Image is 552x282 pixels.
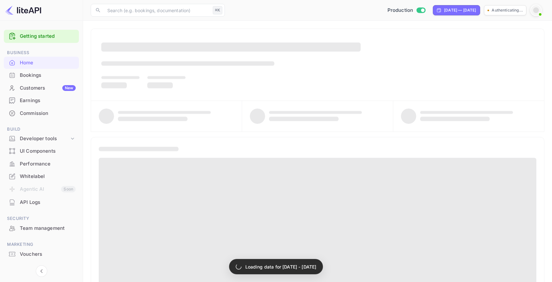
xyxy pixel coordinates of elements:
[4,94,79,107] div: Earnings
[4,57,79,68] a: Home
[4,107,79,119] a: Commission
[4,126,79,133] span: Build
[492,7,523,13] p: Authenticating...
[20,59,76,67] div: Home
[4,57,79,69] div: Home
[20,160,76,168] div: Performance
[4,82,79,94] a: CustomersNew
[4,30,79,43] div: Getting started
[20,33,76,40] a: Getting started
[4,170,79,182] a: Whitelabel
[4,215,79,222] span: Security
[213,6,222,14] div: ⌘K
[62,85,76,91] div: New
[20,148,76,155] div: UI Components
[103,4,210,17] input: Search (e.g. bookings, documentation)
[4,196,79,208] a: API Logs
[4,49,79,56] span: Business
[4,248,79,261] div: Vouchers
[4,69,79,81] a: Bookings
[4,107,79,120] div: Commission
[387,7,413,14] span: Production
[444,7,476,13] div: [DATE] — [DATE]
[20,225,76,232] div: Team management
[20,72,76,79] div: Bookings
[385,7,428,14] div: Switch to Sandbox mode
[4,133,79,144] div: Developer tools
[20,199,76,206] div: API Logs
[4,241,79,248] span: Marketing
[4,158,79,170] div: Performance
[20,110,76,117] div: Commission
[20,97,76,104] div: Earnings
[4,222,79,234] a: Team management
[4,158,79,170] a: Performance
[4,145,79,157] a: UI Components
[4,248,79,260] a: Vouchers
[20,173,76,180] div: Whitelabel
[20,85,76,92] div: Customers
[4,94,79,106] a: Earnings
[20,135,69,142] div: Developer tools
[20,251,76,258] div: Vouchers
[433,5,480,15] div: Click to change the date range period
[5,5,41,15] img: LiteAPI logo
[36,265,47,277] button: Collapse navigation
[245,263,317,270] p: Loading data for [DATE] - [DATE]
